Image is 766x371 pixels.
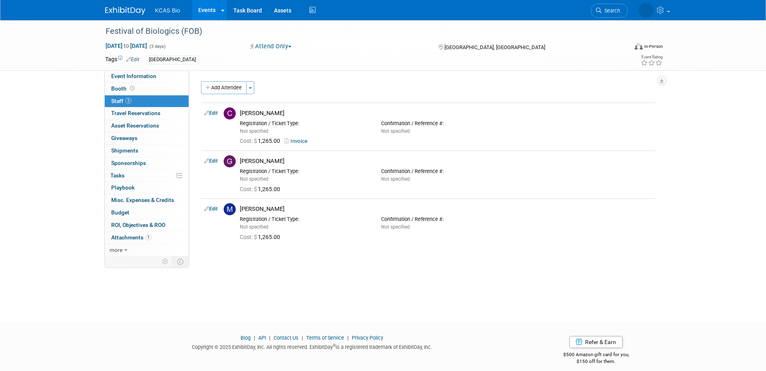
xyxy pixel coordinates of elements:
span: Cost: $ [240,234,258,240]
a: Search [591,4,628,18]
span: Booth [111,85,136,92]
span: Attachments [111,234,152,241]
td: Toggle Event Tabs [172,256,189,267]
div: [PERSON_NAME] [240,157,652,165]
span: Booth not reserved yet [129,85,136,91]
span: | [300,335,305,341]
a: Giveaways [105,132,189,144]
a: ROI, Objectives & ROO [105,219,189,231]
span: Not specified [381,128,410,134]
div: $150 off for them. [531,358,661,365]
span: 1,265.00 [240,186,283,192]
div: [PERSON_NAME] [240,205,652,213]
div: [GEOGRAPHIC_DATA] [147,56,198,64]
img: Elma El Khouri [638,3,654,18]
span: Misc. Expenses & Credits [111,197,174,203]
span: Not specified [240,128,268,134]
span: Cost: $ [240,186,258,192]
span: more [110,247,122,253]
span: Search [602,8,620,14]
a: Contact Us [274,335,299,341]
span: Shipments [111,147,138,154]
span: [DATE] [DATE] [105,42,147,49]
span: | [267,335,272,341]
a: Sponsorships [105,157,189,169]
img: M.jpg [224,203,236,215]
a: Attachments1 [105,232,189,244]
span: Event Information [111,73,156,79]
span: 1 [145,234,152,240]
a: Edit [204,206,218,212]
img: ExhibitDay [105,7,145,15]
a: Tasks [105,170,189,182]
div: Copyright © 2025 ExhibitDay, Inc. All rights reserved. ExhibitDay is a registered trademark of Ex... [105,342,519,351]
img: C.jpg [224,107,236,120]
a: Playbook [105,182,189,194]
span: Giveaways [111,135,137,141]
div: Festival of Biologics (FOB) [103,24,616,39]
td: Personalize Event Tab Strip [158,256,172,267]
div: [PERSON_NAME] [240,109,652,117]
span: Asset Reservations [111,122,159,129]
span: Not specified [381,176,410,182]
a: Edit [204,110,218,116]
span: Not specified [240,224,268,230]
button: Attend Only [247,42,295,51]
img: G.jpg [224,155,236,167]
a: Invoice [284,138,311,144]
div: Registration / Ticket Type: [240,216,369,223]
span: Travel Reservations [111,110,160,116]
span: KCAS Bio [155,7,180,14]
span: 1,265.00 [240,138,283,144]
a: Edit [126,57,139,62]
span: Not specified [381,224,410,230]
sup: ® [333,343,336,348]
a: Event Information [105,70,189,82]
a: Shipments [105,145,189,157]
a: Booth [105,83,189,95]
div: $500 Amazon gift card for you, [531,346,661,365]
img: Format-Inperson.png [635,43,643,49]
a: Misc. Expenses & Credits [105,194,189,206]
a: API [258,335,266,341]
div: Confirmation / Reference #: [381,168,511,175]
div: Confirmation / Reference #: [381,216,511,223]
div: Confirmation / Reference #: [381,120,511,127]
div: In-Person [644,43,663,49]
span: Not specified [240,176,268,182]
a: Terms of Service [306,335,344,341]
span: Cost: $ [240,138,258,144]
span: Staff [111,98,131,104]
span: | [345,335,351,341]
span: ROI, Objectives & ROO [111,222,165,228]
span: | [252,335,257,341]
span: 3 [125,98,131,104]
a: Edit [204,158,218,164]
button: Add Attendee [201,81,247,94]
span: Tasks [110,172,125,179]
a: Staff3 [105,95,189,107]
span: to [122,43,130,49]
div: Registration / Ticket Type: [240,168,369,175]
div: Event Rating [641,55,662,59]
div: Event Format [580,42,663,54]
span: 1,265.00 [240,234,283,240]
a: Budget [105,207,189,219]
span: Playbook [111,184,135,191]
a: Privacy Policy [352,335,383,341]
td: Tags [105,55,139,64]
span: (3 days) [149,44,166,49]
a: Asset Reservations [105,120,189,132]
a: Blog [241,335,251,341]
div: Registration / Ticket Type: [240,120,369,127]
a: Travel Reservations [105,107,189,120]
span: Budget [111,209,129,216]
a: more [105,244,189,256]
span: Sponsorships [111,160,146,166]
a: Refer & Earn [569,336,623,348]
span: [GEOGRAPHIC_DATA], [GEOGRAPHIC_DATA] [444,44,545,50]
